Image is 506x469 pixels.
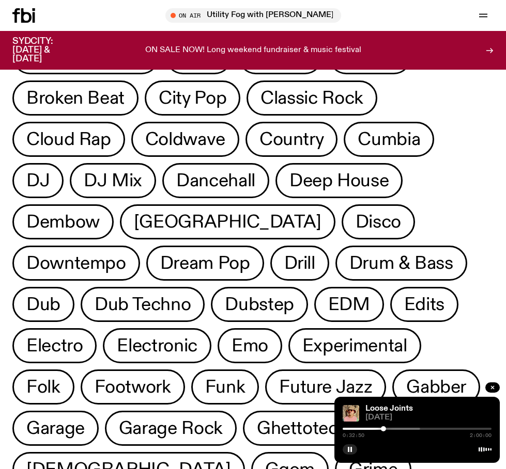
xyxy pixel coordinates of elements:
[265,369,386,405] button: Future Jazz
[302,336,407,356] span: Experimental
[26,130,111,150] span: Cloud Rap
[12,122,125,157] button: Cloud Rap
[328,295,370,315] span: EDM
[470,433,492,438] span: 2:00:00
[103,328,211,363] button: Electronic
[243,411,362,446] button: Ghettotech
[12,287,74,322] button: Dub
[12,37,79,63] h3: SYDCITY: [DATE] & [DATE]
[81,287,205,322] button: Dub Techno
[232,336,268,356] span: Emo
[335,246,467,281] button: Drum & Bass
[406,377,466,397] span: Gabber
[12,204,114,239] button: Dembow
[314,287,384,322] button: EDM
[120,204,335,239] button: [GEOGRAPHIC_DATA]
[26,212,100,232] span: Dembow
[145,130,225,150] span: Coldwave
[105,411,237,446] button: Garage Rock
[95,377,171,397] span: Footwork
[146,246,264,281] button: Dream Pop
[134,212,321,232] span: [GEOGRAPHIC_DATA]
[343,433,364,438] span: 0:32:50
[390,287,458,322] button: Edits
[404,295,444,315] span: Edits
[95,295,191,315] span: Dub Techno
[26,336,83,356] span: Electro
[131,122,239,157] button: Coldwave
[270,246,329,281] button: Drill
[349,253,453,273] span: Drum & Bass
[26,418,85,439] span: Garage
[12,246,140,281] button: Downtempo
[26,377,60,397] span: Folk
[356,212,401,232] span: Disco
[119,418,223,439] span: Garage Rock
[259,130,324,150] span: Country
[392,369,480,405] button: Gabber
[70,163,156,198] button: DJ Mix
[162,163,269,198] button: Dancehall
[12,369,74,405] button: Folk
[218,328,282,363] button: Emo
[12,328,97,363] button: Electro
[191,369,259,405] button: Funk
[84,171,142,191] span: DJ Mix
[165,8,341,23] button: On AirUtility Fog with [PERSON_NAME]
[12,411,99,446] button: Garage
[257,418,348,439] span: Ghettotech
[26,88,125,108] span: Broken Beat
[289,171,389,191] span: Deep House
[275,163,403,198] button: Deep House
[117,336,197,356] span: Electronic
[247,80,377,116] button: Classic Rock
[342,204,415,239] button: Disco
[365,414,492,422] span: [DATE]
[246,122,338,157] button: Country
[145,46,361,55] p: ON SALE NOW! Long weekend fundraiser & music festival
[343,405,359,422] img: Tyson stands in front of a paperbark tree wearing orange sunglasses, a suede bucket hat and a pin...
[26,253,126,273] span: Downtempo
[225,295,294,315] span: Dubstep
[12,80,139,116] button: Broken Beat
[365,405,413,413] a: Loose Joints
[159,88,226,108] span: City Pop
[260,88,363,108] span: Classic Rock
[358,130,420,150] span: Cumbia
[279,377,372,397] span: Future Jazz
[205,377,246,397] span: Funk
[26,295,60,315] span: Dub
[176,171,255,191] span: Dancehall
[211,287,308,322] button: Dubstep
[26,171,50,191] span: DJ
[160,253,250,273] span: Dream Pop
[288,328,421,363] button: Experimental
[344,122,434,157] button: Cumbia
[284,253,315,273] span: Drill
[81,369,185,405] button: Footwork
[145,80,240,116] button: City Pop
[12,163,64,198] button: DJ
